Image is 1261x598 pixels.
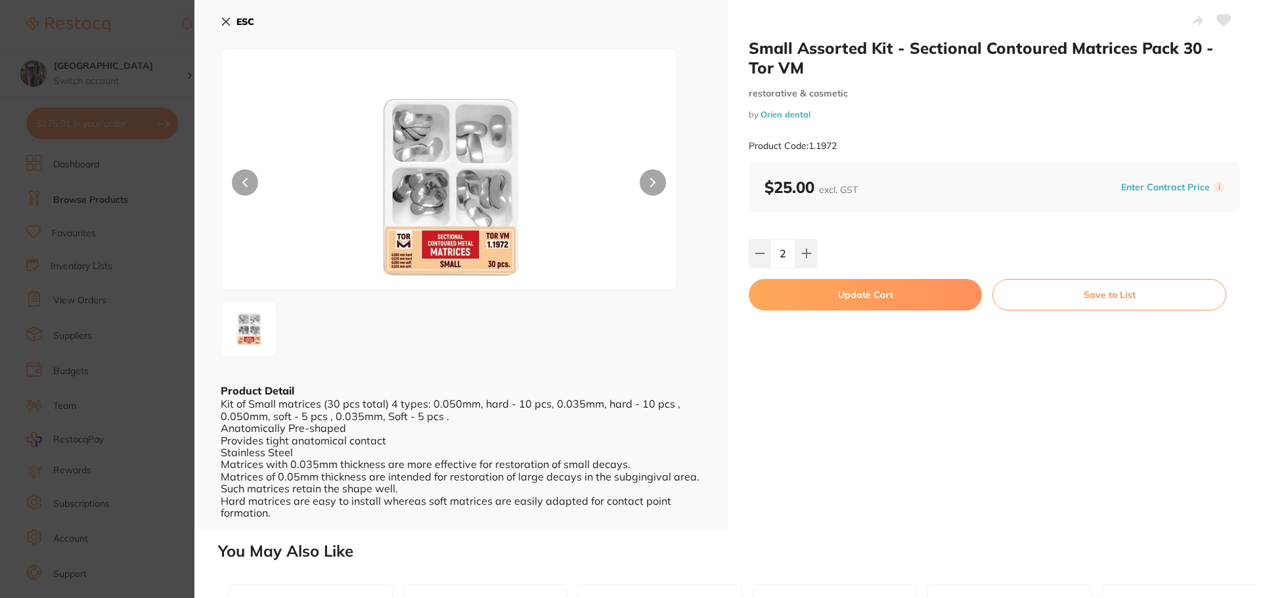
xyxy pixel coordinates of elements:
[221,384,294,397] b: Product Detail
[236,16,254,28] b: ESC
[221,398,701,519] div: Kit of Small matrices (30 pcs total) 4 types: 0.050mm, hard - 10 pcs, 0.035mm, hard - 10 pcs , 0....
[749,279,982,310] button: Update Cart
[225,305,273,352] img: LTM2NDk3
[749,140,837,152] small: Product Code: 1.1972
[218,542,1256,561] h2: You May Also Like
[764,177,858,197] b: $25.00
[819,184,858,196] span: excl. GST
[749,38,1240,77] h2: Small Assorted Kit - Sectional Contoured Matrices Pack 30 - Tor VM
[1214,182,1224,192] label: i
[1117,181,1214,194] button: Enter Contract Price
[749,88,1240,99] small: restorative & cosmetic
[313,82,586,289] img: LTM2NDk3
[221,11,254,33] button: ESC
[761,109,810,119] a: Orien dental
[749,110,1240,119] small: by
[992,279,1226,310] button: Save to List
